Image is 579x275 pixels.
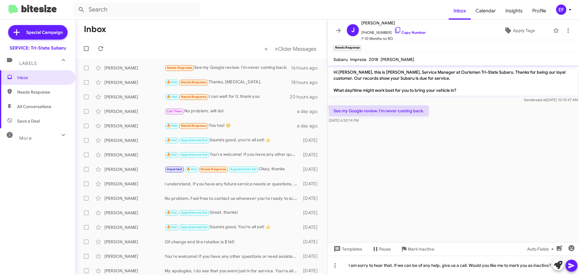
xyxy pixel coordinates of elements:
[167,66,192,70] span: Needs Response
[165,151,300,158] div: You're welcome! If you have any other questions or need further assistance, feel free to ask. 🙂
[104,268,165,274] div: [PERSON_NAME]
[300,253,322,259] div: [DATE]
[84,24,106,34] h1: Inbox
[230,167,257,171] span: Appointment Set
[17,89,68,95] span: Needs Response
[369,57,378,62] span: 2018
[300,239,322,245] div: [DATE]
[408,244,434,254] span: Mark Inactive
[264,45,268,53] span: «
[165,181,300,187] div: I understand. If you have any future service needs or questions, feel free to reach out. Thank yo...
[332,244,362,254] span: Templates
[167,225,177,229] span: 🔥 Hot
[104,123,165,129] div: [PERSON_NAME]
[334,57,348,62] span: Subaru
[165,108,297,115] div: No problem, will do!
[167,95,177,99] span: 🔥 Hot
[165,93,290,100] div: I can wait for it, thank you
[527,2,551,20] a: Profile
[351,25,355,35] span: J
[396,244,439,254] button: Mark Inactive
[167,124,177,128] span: 🔥 Hot
[181,95,207,99] span: Needs Response
[361,36,426,42] span: 7-10 Months no RO
[181,211,207,215] span: Appointment Set
[165,79,291,86] div: Thanks. [MEDICAL_DATA].
[300,224,322,230] div: [DATE]
[104,166,165,172] div: [PERSON_NAME]
[167,138,177,142] span: 🔥 Hot
[181,225,207,229] span: Appointment Set
[165,64,291,71] div: See my Google review. I'm never coming back.
[524,98,578,102] span: Sender [DATE] 10:10:47 AM
[536,98,546,102] span: said at
[181,124,207,128] span: Needs Response
[165,195,300,201] div: No problem, Feel free to contact us whenever you're ready to schedule your next service. We're he...
[527,244,556,254] span: Auto Fields
[278,46,316,52] span: Older Messages
[104,239,165,245] div: [PERSON_NAME]
[8,25,68,40] a: Special Campaign
[556,5,566,15] div: EF
[165,224,300,231] div: Sounds good, You're all set! 👍
[551,5,572,15] button: EF
[449,2,471,20] a: Inbox
[394,30,426,35] a: Copy Number
[334,45,361,51] small: Needs Response
[165,122,297,129] div: You too! 😊
[167,153,177,157] span: 🔥 Hot
[19,136,32,141] span: More
[327,244,367,254] button: Templates
[17,118,40,124] span: Save a Deal
[261,43,271,55] button: Previous
[271,43,320,55] button: Next
[104,253,165,259] div: [PERSON_NAME]
[104,210,165,216] div: [PERSON_NAME]
[488,25,550,36] button: Apply Tags
[361,27,426,36] span: [PHONE_NUMBER]
[329,105,429,116] p: See my Google review. I'm never coming back.
[104,181,165,187] div: [PERSON_NAME]
[327,256,579,275] div: I am sorry to hear that. If we can be of any help, give us a call. Would you like me to mark you ...
[471,2,501,20] a: Calendar
[181,138,207,142] span: Appointment Set
[104,108,165,114] div: [PERSON_NAME]
[361,19,426,27] span: [PERSON_NAME]
[300,210,322,216] div: [DATE]
[26,29,63,35] span: Special Campaign
[167,167,182,171] span: Important
[165,166,300,173] div: Okay, thanks
[165,137,300,144] div: Sounds good, you're all set! 👍
[104,195,165,201] div: [PERSON_NAME]
[104,94,165,100] div: [PERSON_NAME]
[104,152,165,158] div: [PERSON_NAME]
[300,152,322,158] div: [DATE]
[104,79,165,85] div: [PERSON_NAME]
[291,65,322,71] div: 16 hours ago
[261,43,320,55] nav: Page navigation example
[181,80,207,84] span: Needs Response
[501,2,527,20] a: Insights
[379,244,391,254] span: Pause
[167,211,177,215] span: 🔥 Hot
[181,153,207,157] span: Appointment Set
[300,137,322,143] div: [DATE]
[522,244,561,254] button: Auto Fields
[201,167,226,171] span: Needs Response
[300,195,322,201] div: [DATE]
[104,65,165,71] div: [PERSON_NAME]
[297,123,322,129] div: a day ago
[300,166,322,172] div: [DATE]
[165,268,300,274] div: My apologies, I do see that you were just in for service. You're all set!
[291,79,322,85] div: 18 hours ago
[297,108,322,114] div: a day ago
[275,45,278,53] span: »
[381,57,414,62] span: [PERSON_NAME]
[300,268,322,274] div: [DATE]
[165,253,300,259] div: You're welcome! If you have any other questions or need assistance, please let me know. 🙂
[165,209,300,216] div: Great, thanks!
[329,118,359,123] span: [DATE] 6:50:14 PM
